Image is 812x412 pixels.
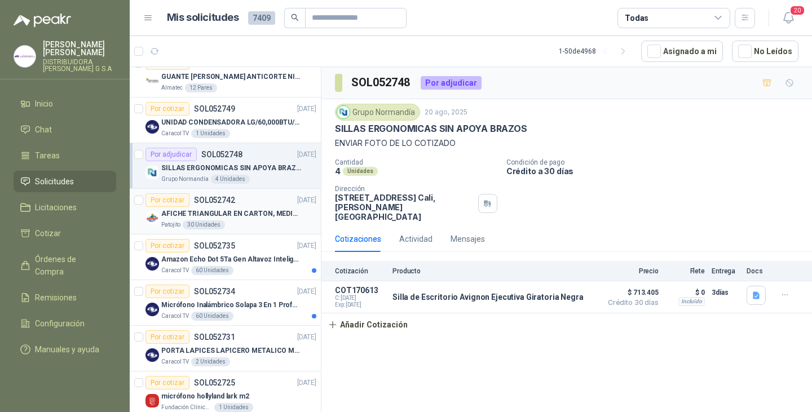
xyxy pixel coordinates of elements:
p: Grupo Normandía [161,175,209,184]
div: Por cotizar [145,193,189,207]
p: [DATE] [297,149,316,160]
span: Configuración [35,317,85,330]
button: 20 [778,8,798,28]
button: Asignado a mi [641,41,723,62]
p: Flete [665,267,705,275]
div: Por cotizar [145,102,189,116]
div: Por cotizar [145,330,189,344]
p: Micrófono Inalámbrico Solapa 3 En 1 Profesional F11-2 X2 [161,300,302,311]
span: Órdenes de Compra [35,253,105,278]
h3: SOL052748 [351,74,412,91]
p: Entrega [712,267,740,275]
p: [STREET_ADDRESS] Cali , [PERSON_NAME][GEOGRAPHIC_DATA] [335,193,474,221]
span: $ 713.405 [602,286,659,299]
div: 60 Unidades [191,312,233,321]
a: Cotizar [14,223,116,244]
div: Incluido [678,297,705,306]
a: Chat [14,119,116,140]
span: search [291,14,299,21]
a: Remisiones [14,287,116,308]
div: Por cotizar [145,285,189,298]
p: Caracol TV [161,357,189,366]
div: 2 Unidades [191,357,230,366]
p: Precio [602,267,659,275]
span: Licitaciones [35,201,77,214]
p: [DATE] [297,195,316,206]
p: Crédito a 30 días [506,166,807,176]
a: Órdenes de Compra [14,249,116,282]
img: Logo peakr [14,14,71,27]
div: 1 Unidades [214,403,253,412]
div: Grupo Normandía [335,104,420,121]
p: SOL052735 [194,242,235,250]
div: Cotizaciones [335,233,381,245]
img: Company Logo [145,74,159,88]
img: Company Logo [14,46,36,67]
p: 20 ago, 2025 [425,107,467,118]
a: Por cotizarSOL052735[DATE] Company LogoAmazon Echo Dot 5Ta Gen Altavoz Inteligente Alexa AzulCara... [130,234,321,280]
div: 4 Unidades [211,175,250,184]
a: Solicitudes [14,171,116,192]
p: UNIDAD CONDENSADORA LG/60,000BTU/220V/R410A: I [161,117,302,128]
span: Tareas [35,149,60,162]
a: Manuales y ayuda [14,339,116,360]
a: Por cotizarSOL052731[DATE] Company LogoPORTA LAPICES LAPICERO METALICO MALLA. IGUALES A LOS DEL L... [130,326,321,371]
a: Por cotizarSOL052749[DATE] Company LogoUNIDAD CONDENSADORA LG/60,000BTU/220V/R410A: ICaracol TV1 ... [130,98,321,143]
p: AFICHE TRIANGULAR EN CARTON, MEDIDAS 30 CM X 45 CM [161,209,302,219]
p: Dirección [335,185,474,193]
p: Caracol TV [161,266,189,275]
h1: Mis solicitudes [167,10,239,26]
p: Condición de pago [506,158,807,166]
a: Configuración [14,313,116,334]
div: Actividad [399,233,433,245]
button: Añadir Cotización [321,313,414,336]
p: SOL052734 [194,287,235,295]
img: Company Logo [145,257,159,271]
img: Company Logo [145,120,159,134]
a: Licitaciones [14,197,116,218]
p: [DATE] [297,378,316,388]
p: SOL052748 [201,150,242,158]
div: Por cotizar [145,376,189,389]
p: SOL052742 [194,196,235,204]
div: Por adjudicar [145,148,197,161]
p: SOL052749 [194,105,235,113]
div: 12 Pares [185,83,217,92]
span: Remisiones [35,291,77,304]
div: 1 - 50 de 4968 [559,42,632,60]
p: $ 0 [665,286,705,299]
p: Docs [747,267,769,275]
p: [DATE] [297,286,316,297]
a: Inicio [14,93,116,114]
p: GUANTE [PERSON_NAME] ANTICORTE NIV 5 TALLA L [161,72,302,82]
div: Por adjudicar [421,76,482,90]
div: 1 Unidades [191,129,230,138]
img: Company Logo [145,211,159,225]
a: Por cotizarSOL052742[DATE] Company LogoAFICHE TRIANGULAR EN CARTON, MEDIDAS 30 CM X 45 CMPatojito... [130,189,321,234]
div: Todas [625,12,648,24]
p: Fundación Clínica Shaio [161,403,212,412]
span: Crédito 30 días [602,299,659,306]
img: Company Logo [145,348,159,362]
p: SILLAS ERGONOMICAS SIN APOYA BRAZOS [335,123,527,135]
div: Unidades [343,167,378,176]
a: Por adjudicarSOL052748[DATE] Company LogoSILLAS ERGONOMICAS SIN APOYA BRAZOSGrupo Normandía4 Unid... [130,143,321,189]
p: [PERSON_NAME] [PERSON_NAME] [43,41,116,56]
p: Caracol TV [161,312,189,321]
span: Cotizar [35,227,61,240]
p: DISTRIBUIDORA [PERSON_NAME] G S.A [43,59,116,72]
p: Amazon Echo Dot 5Ta Gen Altavoz Inteligente Alexa Azul [161,254,302,265]
p: ENVIAR FOTO DE LO COTIZADO [335,137,798,149]
p: Cotización [335,267,386,275]
div: Por cotizar [145,239,189,252]
p: [DATE] [297,104,316,114]
img: Company Logo [145,166,159,179]
span: C: [DATE] [335,295,386,302]
div: 30 Unidades [183,220,225,229]
a: Por cotizarSOL052734[DATE] Company LogoMicrófono Inalámbrico Solapa 3 En 1 Profesional F11-2 X2Ca... [130,280,321,326]
img: Company Logo [145,394,159,407]
p: Patojito [161,220,180,229]
p: PORTA LAPICES LAPICERO METALICO MALLA. IGUALES A LOS DEL LIK ADJUNTO [161,345,302,356]
p: Cantidad [335,158,497,166]
p: 4 [335,166,341,176]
